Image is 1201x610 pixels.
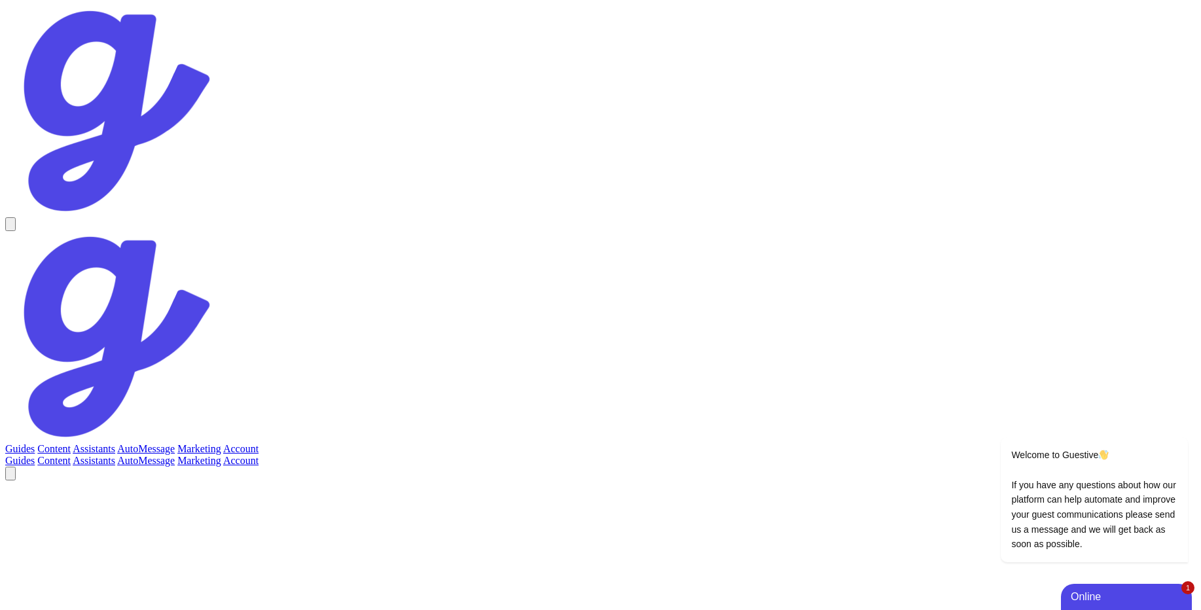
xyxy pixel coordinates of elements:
[177,455,221,466] a: Marketing
[117,443,175,454] a: AutoMessage
[37,455,71,466] a: Content
[177,443,221,454] a: Marketing
[5,231,215,440] img: Guestive Guides
[5,5,215,215] img: Your Company
[959,319,1194,577] iframe: chat widget
[223,443,259,454] a: Account
[5,467,16,480] button: Notifications
[5,455,35,466] a: Guides
[117,455,175,466] a: AutoMessage
[5,443,35,454] a: Guides
[73,443,115,454] a: Assistants
[223,455,259,466] a: Account
[37,443,71,454] a: Content
[73,455,115,466] a: Assistants
[1061,581,1194,610] iframe: chat widget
